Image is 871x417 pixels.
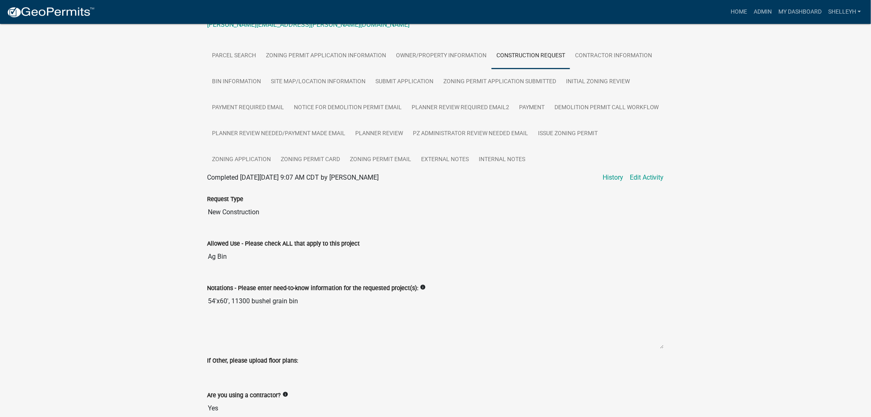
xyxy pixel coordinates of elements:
a: Zoning Permit Card [276,147,345,173]
label: Notations - Please enter need-to-know information for the requested project(s): [207,286,418,291]
textarea: 54'x60', 11300 bushel grain bin [207,293,664,349]
i: info [282,391,288,397]
a: Admin [750,4,775,20]
a: PZ Administrator Review Needed Email [408,121,533,147]
span: Completed [DATE][DATE] 9:07 AM CDT by [PERSON_NAME] [207,173,379,181]
a: Zoning Permit Application Submitted [438,69,561,95]
label: Request Type [207,197,243,202]
a: Owner/Property Information [391,43,491,69]
a: Issue Zoning Permit [533,121,603,147]
i: info [420,284,426,290]
a: Initial Zoning Review [561,69,635,95]
a: shelleyh [825,4,864,20]
a: Payment Required Email [207,95,289,121]
a: History [603,173,623,183]
a: My Dashboard [775,4,825,20]
a: Planner Review Needed/Payment Made Email [207,121,350,147]
a: Demolition Permit Call Workflow [550,95,664,121]
a: Planner Review Required Email2 [407,95,514,121]
a: Zoning Application [207,147,276,173]
a: Payment [514,95,550,121]
a: Notice for Demolition Permit Email [289,95,407,121]
a: Zoning Permit Application Information [261,43,391,69]
a: Contractor Information [570,43,657,69]
label: If Other, please upload floor plans: [207,358,298,364]
a: External Notes [416,147,474,173]
a: Edit Activity [630,173,664,183]
a: [PERSON_NAME][EMAIL_ADDRESS][PERSON_NAME][DOMAIN_NAME] [207,21,410,28]
a: Planner Review [350,121,408,147]
a: Parcel search [207,43,261,69]
a: Site Map/Location Information [266,69,370,95]
label: Are you using a contractor? [207,393,281,398]
a: Zoning Permit Email [345,147,416,173]
a: Home [727,4,750,20]
a: Construction Request [491,43,570,69]
label: Allowed Use - Please check ALL that apply to this project [207,241,360,247]
a: Internal Notes [474,147,530,173]
a: Submit Application [370,69,438,95]
a: Bin Information [207,69,266,95]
